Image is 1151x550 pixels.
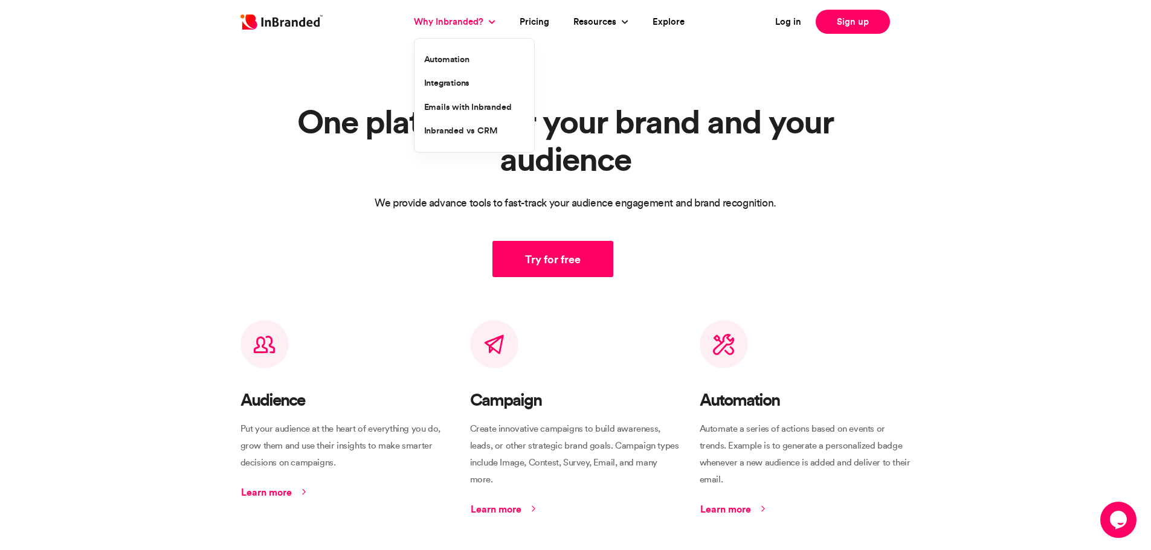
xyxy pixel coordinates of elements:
[470,420,682,488] p: Create innovative campaigns to build awareness, leads, or other strategic brand goals. Campaign t...
[240,14,323,30] img: Inbranded
[415,71,534,95] a: Integrations
[414,15,486,29] a: Why Inbranded?
[240,420,452,471] p: Put your audience at the heart of everything you do, grow them and use their insights to make sma...
[700,420,911,488] p: Automate a series of actions based on events or trends. Example is to generate a personalized bad...
[415,95,534,120] a: Emails with Inbranded
[816,10,890,34] a: Sign up
[700,497,774,520] a: Learn more
[240,481,315,504] a: Learn more
[573,15,619,29] a: Resources
[700,391,911,408] h3: Automation
[653,15,685,29] a: Explore
[415,48,534,72] a: Automation
[470,497,544,520] a: Learn more
[520,15,549,29] a: Pricing
[240,192,911,213] p: We provide advance tools to fast-track your audience engagement and brand recognition.
[1100,502,1139,538] iframe: chat widget
[775,15,801,29] a: Log in
[470,391,682,408] h3: Campaign
[492,241,613,277] a: Try for free
[240,103,911,177] h1: One platform for your brand and your audience
[240,391,452,408] h3: Audience
[415,119,534,143] a: Inbranded vs CRM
